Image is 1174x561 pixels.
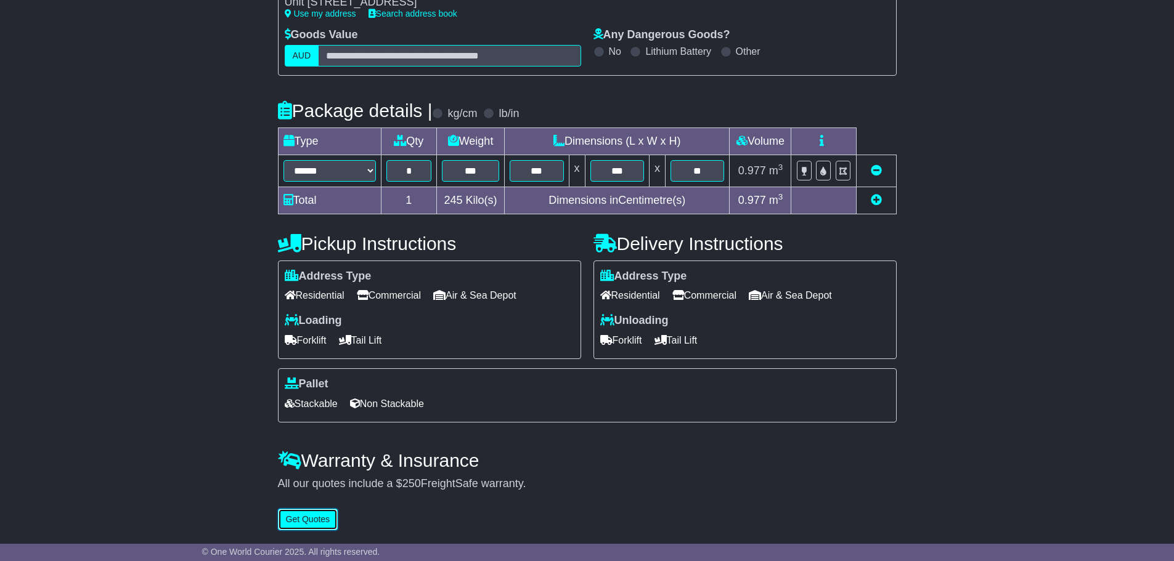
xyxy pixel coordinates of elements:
[285,377,328,391] label: Pallet
[505,127,730,155] td: Dimensions (L x W x H)
[278,509,338,530] button: Get Quotes
[285,28,358,42] label: Goods Value
[437,127,505,155] td: Weight
[593,233,897,254] h4: Delivery Instructions
[447,107,477,121] label: kg/cm
[278,233,581,254] h4: Pickup Instructions
[593,28,730,42] label: Any Dangerous Goods?
[285,9,356,18] a: Use my address
[730,127,791,155] td: Volume
[278,187,381,214] td: Total
[569,155,585,187] td: x
[609,46,621,57] label: No
[738,164,766,177] span: 0.977
[278,477,897,491] div: All our quotes include a $ FreightSafe warranty.
[871,164,882,177] a: Remove this item
[402,477,421,490] span: 250
[444,194,463,206] span: 245
[600,331,642,350] span: Forklift
[381,127,437,155] td: Qty
[505,187,730,214] td: Dimensions in Centimetre(s)
[339,331,382,350] span: Tail Lift
[649,155,665,187] td: x
[350,394,424,413] span: Non Stackable
[769,194,783,206] span: m
[769,164,783,177] span: m
[499,107,519,121] label: lb/in
[285,314,342,328] label: Loading
[654,331,698,350] span: Tail Lift
[738,194,766,206] span: 0.977
[600,286,660,305] span: Residential
[433,286,516,305] span: Air & Sea Depot
[285,270,372,283] label: Address Type
[285,286,344,305] span: Residential
[871,194,882,206] a: Add new item
[202,547,380,557] span: © One World Courier 2025. All rights reserved.
[285,394,338,413] span: Stackable
[278,100,433,121] h4: Package details |
[285,331,327,350] span: Forklift
[278,127,381,155] td: Type
[645,46,711,57] label: Lithium Battery
[736,46,760,57] label: Other
[600,270,687,283] label: Address Type
[749,286,832,305] span: Air & Sea Depot
[278,450,897,470] h4: Warranty & Insurance
[778,163,783,172] sup: 3
[369,9,457,18] a: Search address book
[437,187,505,214] td: Kilo(s)
[672,286,736,305] span: Commercial
[357,286,421,305] span: Commercial
[381,187,437,214] td: 1
[778,192,783,201] sup: 3
[600,314,669,328] label: Unloading
[285,45,319,67] label: AUD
